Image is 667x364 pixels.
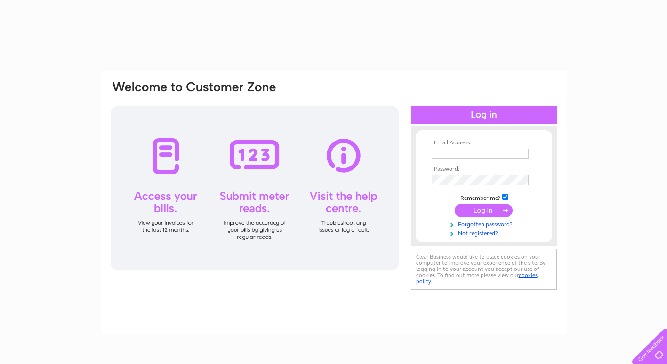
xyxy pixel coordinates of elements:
td: Remember me? [429,192,538,202]
input: Submit [455,204,513,217]
a: Forgotten password? [432,219,538,228]
th: Password: [429,166,538,173]
a: Not registered? [432,228,538,237]
div: Clear Business would like to place cookies on your computer to improve your experience of the sit... [411,249,557,290]
th: Email Address: [429,140,538,146]
a: cookies policy [416,272,538,285]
